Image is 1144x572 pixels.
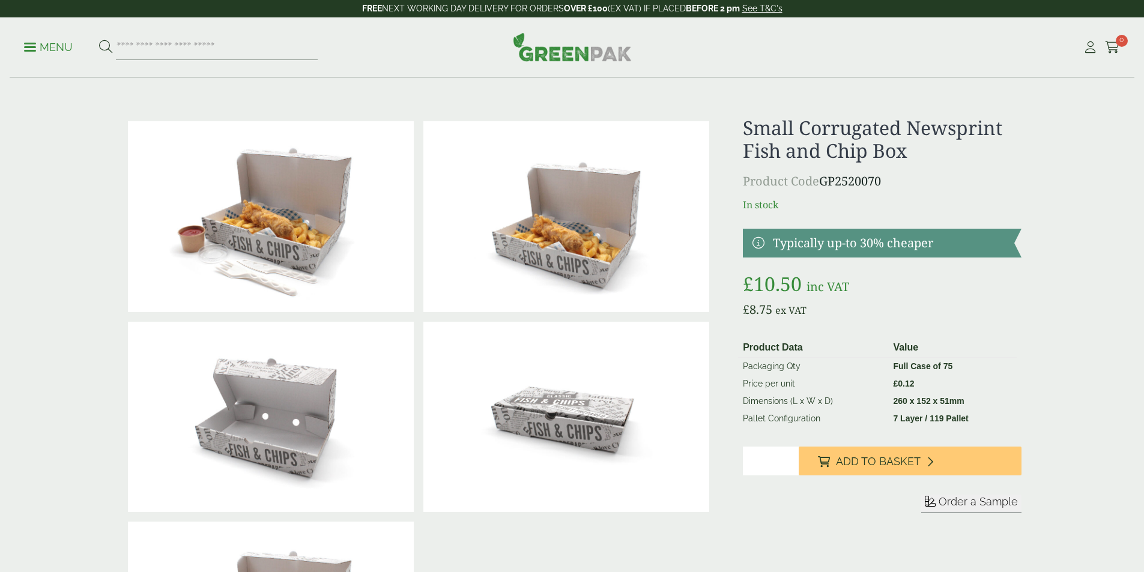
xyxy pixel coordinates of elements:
[128,121,414,312] img: Small Corrugated Newsprint Fish & Chips Box With Food Variant 1
[738,338,888,358] th: Product Data
[742,4,782,13] a: See T&C's
[743,271,802,297] bdi: 10.50
[1105,41,1120,53] i: Cart
[893,379,914,388] bdi: 0.12
[1116,35,1128,47] span: 0
[743,301,772,318] bdi: 8.75
[423,322,709,513] img: Small Corrugated Newsprint Fish & Chips Box Closed
[738,410,888,427] td: Pallet Configuration
[1083,41,1098,53] i: My Account
[564,4,608,13] strong: OVER £100
[686,4,740,13] strong: BEFORE 2 pm
[893,396,964,406] strong: 260 x 152 x 51mm
[738,357,888,375] td: Packaging Qty
[893,379,898,388] span: £
[743,301,749,318] span: £
[362,4,382,13] strong: FREE
[807,278,849,295] span: inc VAT
[738,375,888,393] td: Price per unit
[921,495,1021,513] button: Order a Sample
[738,393,888,410] td: Dimensions (L x W x D)
[799,447,1021,475] button: Add to Basket
[24,40,73,55] p: Menu
[513,32,632,61] img: GreenPak Supplies
[775,304,807,317] span: ex VAT
[743,271,754,297] span: £
[128,322,414,513] img: Small Corrugated Newsprint Fish & Chips Box Open
[743,116,1021,163] h1: Small Corrugated Newsprint Fish and Chip Box
[893,414,968,423] strong: 7 Layer / 119 Pallet
[24,40,73,52] a: Menu
[743,172,1021,190] p: GP2520070
[743,197,1021,212] p: In stock
[836,455,921,468] span: Add to Basket
[423,121,709,312] img: Small Corrugated Newsprint Fish & Chips Box With Food
[888,338,1016,358] th: Value
[939,495,1018,508] span: Order a Sample
[1105,38,1120,56] a: 0
[893,361,952,371] strong: Full Case of 75
[743,173,819,189] span: Product Code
